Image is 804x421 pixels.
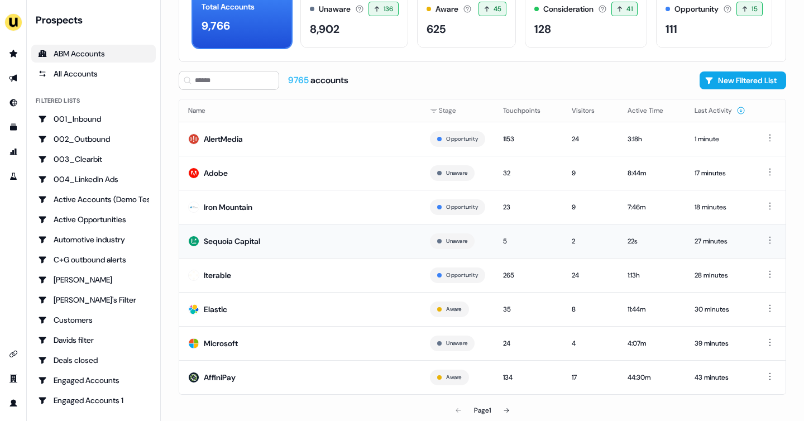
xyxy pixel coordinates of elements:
button: Unaware [446,168,467,178]
a: Go to experiments [4,168,22,185]
div: 7:46m [628,202,677,213]
div: Opportunity [674,3,719,15]
div: 8 [572,304,610,315]
div: 9,766 [202,17,230,34]
div: AffiniPay [204,372,236,383]
div: 1153 [503,133,554,145]
div: 111 [666,21,677,37]
div: 32 [503,168,554,179]
div: 28 minutes [695,270,745,281]
div: Page 1 [474,405,491,416]
div: Automotive industry [38,234,149,245]
a: Go to Deals closed [31,351,156,369]
div: 43 minutes [695,372,745,383]
a: Go to Customers [31,311,156,329]
div: 4:07m [628,338,677,349]
div: 134 [503,372,554,383]
a: Go to Engaged Accounts 1 [31,391,156,409]
div: [PERSON_NAME]'s Filter [38,294,149,305]
div: 24 [572,133,610,145]
a: Go to Active Opportunities [31,210,156,228]
div: 5 [503,236,554,247]
div: 3:18h [628,133,677,145]
div: Elastic [204,304,227,315]
div: Sequoia Capital [204,236,260,247]
span: 45 [494,3,502,15]
a: All accounts [31,65,156,83]
span: 9765 [288,74,310,86]
div: 4 [572,338,610,349]
button: Opportunity [446,270,478,280]
div: 39 minutes [695,338,745,349]
a: Go to Charlotte's Filter [31,291,156,309]
div: 265 [503,270,554,281]
button: Opportunity [446,134,478,144]
div: 17 [572,372,610,383]
div: Microsoft [204,338,238,349]
div: C+G outbound alerts [38,254,149,265]
span: 136 [384,3,394,15]
div: 35 [503,304,554,315]
div: Davids filter [38,334,149,346]
a: Go to C+G outbound alerts [31,251,156,269]
a: Go to profile [4,394,22,412]
a: Go to 001_Inbound [31,110,156,128]
div: Iron Mountain [204,202,252,213]
span: 15 [752,3,758,15]
div: [PERSON_NAME] [38,274,149,285]
a: Go to team [4,370,22,387]
a: Go to 004_LinkedIn Ads [31,170,156,188]
div: 2 [572,236,610,247]
a: Go to Inbound [4,94,22,112]
div: Stage [430,105,485,116]
a: Go to Active Accounts (Demo Test) [31,190,156,208]
div: Customers [38,314,149,326]
div: 625 [427,21,446,37]
a: Go to attribution [4,143,22,161]
div: Filtered lists [36,96,80,106]
a: ABM Accounts [31,45,156,63]
button: Visitors [572,101,608,121]
a: Go to Charlotte Stone [31,271,156,289]
a: Go to 003_Clearbit [31,150,156,168]
div: 001_Inbound [38,113,149,125]
div: 8:44m [628,168,677,179]
div: Prospects [36,13,156,27]
a: Go to Engaged Accounts [31,371,156,389]
button: Opportunity [446,202,478,212]
div: 44:30m [628,372,677,383]
div: Aware [435,3,458,15]
div: accounts [288,74,348,87]
a: Go to prospects [4,45,22,63]
div: 24 [572,270,610,281]
div: Unaware [319,3,351,15]
span: 41 [626,3,633,15]
button: Touchpoints [503,101,554,121]
div: 003_Clearbit [38,154,149,165]
div: AlertMedia [204,133,243,145]
a: Go to Davids filter [31,331,156,349]
div: Active Accounts (Demo Test) [38,194,149,205]
a: Go to 002_Outbound [31,130,156,148]
div: 1:13h [628,270,677,281]
div: Total Accounts [202,1,255,13]
button: New Filtered List [700,71,786,89]
div: 8,902 [310,21,339,37]
div: Iterable [204,270,231,281]
div: 27 minutes [695,236,745,247]
a: Go to outbound experience [4,69,22,87]
div: 9 [572,202,610,213]
div: Engaged Accounts 1 [38,395,149,406]
th: Name [179,99,421,122]
div: 24 [503,338,554,349]
button: Aware [446,372,461,382]
div: 11:44m [628,304,677,315]
a: Go to Automotive industry [31,231,156,248]
div: 9 [572,168,610,179]
div: 17 minutes [695,168,745,179]
div: 22s [628,236,677,247]
button: Aware [446,304,461,314]
div: ABM Accounts [38,48,149,59]
button: Unaware [446,338,467,348]
div: Engaged Accounts [38,375,149,386]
